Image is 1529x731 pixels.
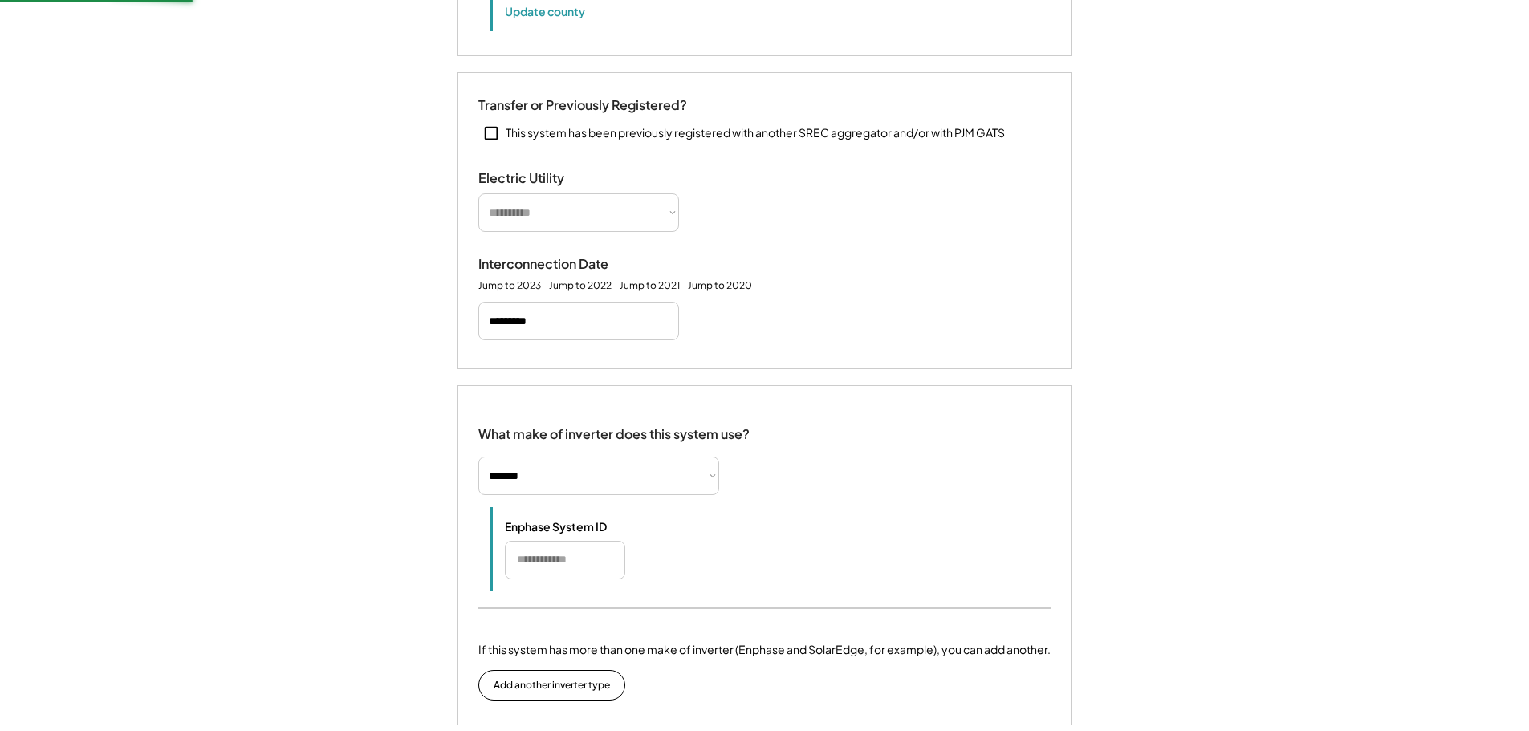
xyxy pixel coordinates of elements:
[478,279,541,292] div: Jump to 2023
[505,519,665,534] div: Enphase System ID
[478,410,750,446] div: What make of inverter does this system use?
[549,279,612,292] div: Jump to 2022
[505,3,585,19] button: Update county
[506,125,1005,141] div: This system has been previously registered with another SREC aggregator and/or with PJM GATS
[478,97,687,114] div: Transfer or Previously Registered?
[620,279,680,292] div: Jump to 2021
[478,256,639,273] div: Interconnection Date
[688,279,752,292] div: Jump to 2020
[478,170,639,187] div: Electric Utility
[478,641,1051,658] div: If this system has more than one make of inverter (Enphase and SolarEdge, for example), you can a...
[478,670,625,701] button: Add another inverter type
